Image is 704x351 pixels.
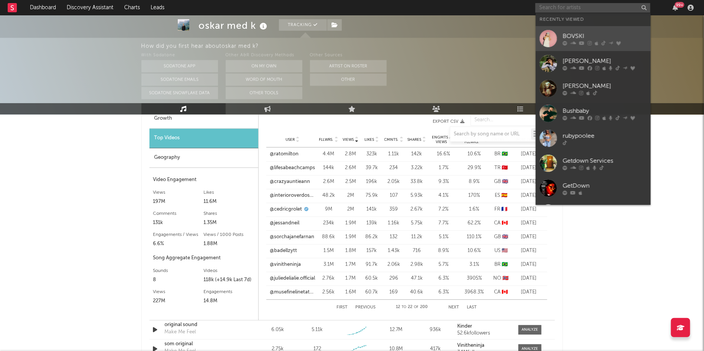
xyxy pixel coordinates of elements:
div: 110.1 % [461,234,488,241]
div: Engagements / Views [153,231,204,240]
div: Other A&R Discovery Methods [226,51,302,60]
div: BR [492,261,511,269]
button: 99+ [673,5,678,11]
div: 10.6 % [461,151,488,158]
div: 197M [153,198,204,207]
div: 60.7k [363,289,381,297]
div: 3.1 % [461,261,488,269]
div: [DATE] [515,151,543,158]
div: 4.1 % [430,192,457,200]
div: 170 % [461,192,488,200]
span: 🇨🇦 [502,290,508,295]
div: 234 [384,165,404,172]
div: 6.6% [153,240,204,249]
div: [DATE] [515,192,543,200]
div: [DATE] [515,289,543,297]
strong: Kinder [457,324,472,329]
div: 39.7k [363,165,381,172]
div: 323k [363,151,381,158]
div: 2.05k [384,178,404,186]
a: @sorchajanefarnan [270,234,315,241]
div: GB [492,234,511,241]
div: 9M [319,206,338,214]
div: FR [492,206,511,214]
div: 2M [342,206,359,214]
div: oskar med k [199,19,269,32]
div: [PERSON_NAME] [563,56,647,66]
div: 1.11k [384,151,404,158]
div: 2M [342,192,359,200]
div: Shares [204,209,254,219]
div: 2.6M [319,178,338,186]
div: 10.6 % [461,247,488,255]
div: 62.2 % [461,220,488,227]
div: Song Aggregate Engagement [153,254,254,263]
div: 99 + [675,2,684,8]
div: [PERSON_NAME] [563,81,647,91]
a: Bushbaby [536,101,651,126]
div: 169 [384,289,404,297]
a: @ratomilton [270,151,299,158]
span: to [402,306,407,309]
button: Sodatone Snowflake Data [141,87,218,99]
div: [DATE] [515,206,543,214]
span: 🇬🇧 [502,235,508,240]
span: 🇹🇷 [502,166,508,171]
a: @juliedelialie.official [270,275,315,283]
div: Comments [153,209,204,219]
div: 5.93k [407,192,427,200]
div: 141k [363,206,381,214]
div: 75.9k [363,192,381,200]
button: Artist on Roster [310,60,387,73]
div: 118k (+14.9k Last 7d) [204,276,254,285]
span: 🇧🇷 [502,152,508,157]
div: Engagements [204,288,254,297]
div: 2.56k [319,289,338,297]
span: 🇪🇸 [501,193,507,198]
a: @badellzytt [270,247,297,255]
div: CA [492,289,511,297]
div: 1.43k [384,247,404,255]
div: 2.6M [342,165,359,172]
a: original sound [165,321,245,329]
div: 296 [384,275,404,283]
div: 196k [363,178,381,186]
div: Geography [149,148,258,168]
div: 86.2k [363,234,381,241]
div: 11.6M [204,198,254,207]
button: Next [448,306,459,310]
a: som original [165,341,245,348]
div: Growth [149,109,258,129]
div: ES [492,192,511,200]
div: BR [492,151,511,158]
div: 8 [153,276,204,285]
input: Search... [471,115,547,126]
div: 1.9M [342,220,359,227]
strong: Vinitheninja [457,343,484,348]
div: NO [492,275,511,283]
a: @lifesabeachcamps [270,165,315,172]
div: 5.75k [407,220,427,227]
div: 40.6k [407,289,427,297]
input: Search for artists [535,3,650,13]
div: 139k [363,220,381,227]
div: GB [492,178,511,186]
div: 234k [319,220,338,227]
div: [DATE] [515,234,543,241]
div: 716 [407,247,427,255]
div: Sounds [153,267,204,276]
button: Other [310,74,387,86]
input: Search by song name or URL [450,132,531,138]
div: 4.4M [319,151,338,158]
div: Videos [204,267,254,276]
div: 8.9 % [430,247,457,255]
div: 8.9 % [461,178,488,186]
div: Views [153,288,204,297]
div: [DATE] [515,275,543,283]
span: 🇫🇷 [502,207,508,212]
div: 3968.3 % [461,289,488,297]
div: 936k [418,326,453,334]
div: 1.7 % [430,165,457,172]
